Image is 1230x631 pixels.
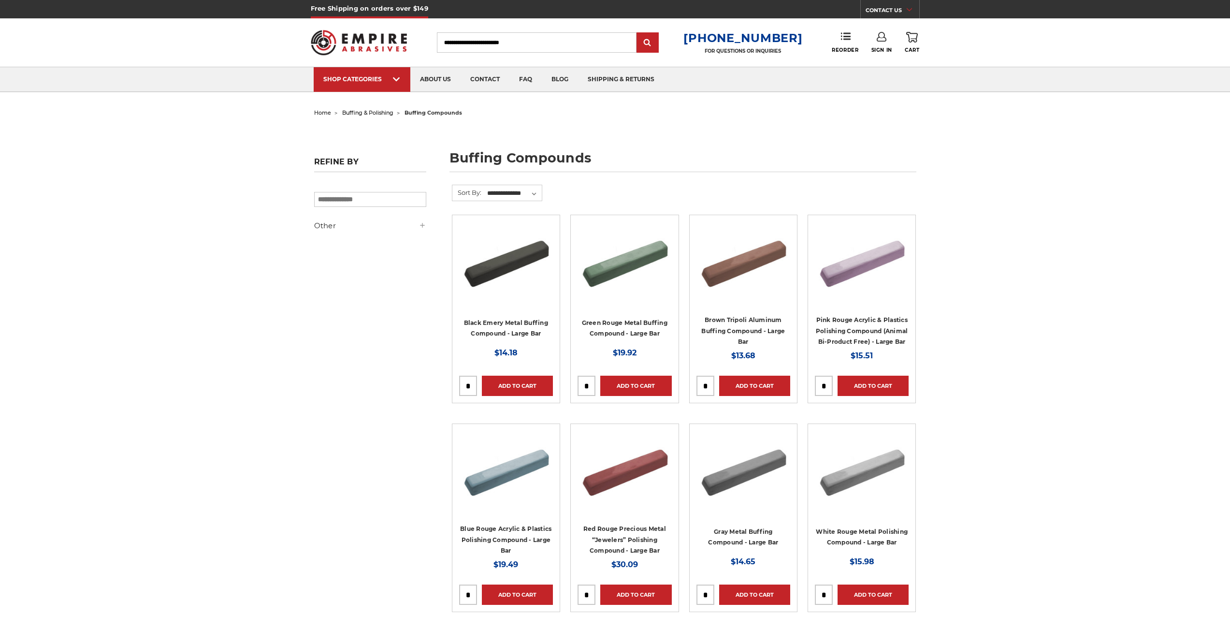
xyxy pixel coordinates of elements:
[683,48,802,54] p: FOR QUESTIONS OR INQUIRIES
[719,585,790,605] a: Add to Cart
[578,222,671,299] img: Green Rouge Aluminum Buffing Compound
[731,557,755,566] span: $14.65
[613,348,637,357] span: $19.92
[578,67,664,92] a: shipping & returns
[494,348,518,357] span: $14.18
[683,31,802,45] a: [PHONE_NUMBER]
[311,24,407,61] img: Empire Abrasives
[482,376,553,396] a: Add to Cart
[342,109,393,116] a: buffing & polishing
[578,431,671,555] a: Red Rouge Jewelers Buffing Compound
[410,67,461,92] a: about us
[449,151,916,172] h1: buffing compounds
[611,560,638,569] span: $30.09
[509,67,542,92] a: faq
[815,222,909,299] img: Pink Plastic Polishing Compound
[452,185,481,200] label: Sort By:
[850,557,874,566] span: $15.98
[832,32,858,53] a: Reorder
[542,67,578,92] a: blog
[459,431,553,508] img: Blue rouge polishing compound
[314,157,426,172] h5: Refine by
[486,186,542,201] select: Sort By:
[905,47,919,53] span: Cart
[832,47,858,53] span: Reorder
[719,376,790,396] a: Add to Cart
[696,431,790,508] img: Gray Buffing Compound
[866,5,919,18] a: CONTACT US
[578,431,671,508] img: Red Rouge Jewelers Buffing Compound
[600,376,671,396] a: Add to Cart
[696,431,790,555] a: Gray Buffing Compound
[323,75,401,83] div: SHOP CATEGORIES
[851,351,873,360] span: $15.51
[838,376,909,396] a: Add to Cart
[696,222,790,346] a: Brown Tripoli Aluminum Buffing Compound
[905,32,919,53] a: Cart
[493,560,518,569] span: $19.49
[815,431,909,555] a: White Rouge Buffing Compound
[459,431,553,555] a: Blue rouge polishing compound
[314,220,426,232] h5: Other
[461,67,509,92] a: contact
[838,585,909,605] a: Add to Cart
[871,47,892,53] span: Sign In
[314,109,331,116] a: home
[459,222,553,346] a: Black Stainless Steel Buffing Compound
[731,351,755,360] span: $13.68
[482,585,553,605] a: Add to Cart
[459,222,553,299] img: Black Stainless Steel Buffing Compound
[696,222,790,299] img: Brown Tripoli Aluminum Buffing Compound
[578,222,671,346] a: Green Rouge Aluminum Buffing Compound
[815,222,909,346] a: Pink Plastic Polishing Compound
[405,109,462,116] span: buffing compounds
[600,585,671,605] a: Add to Cart
[815,431,909,508] img: White Rouge Buffing Compound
